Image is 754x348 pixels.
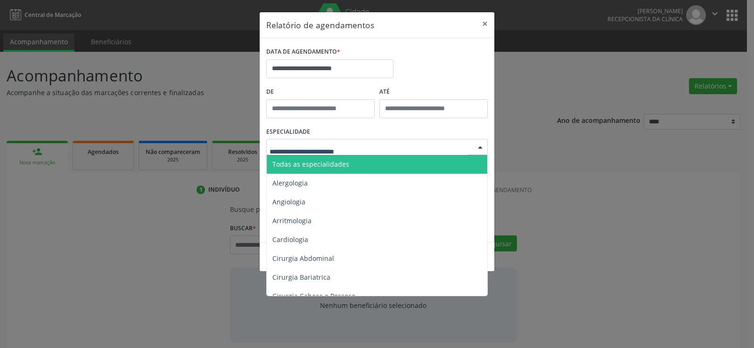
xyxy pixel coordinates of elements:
[379,85,488,99] label: ATÉ
[272,291,355,300] span: Cirurgia Cabeça e Pescoço
[475,12,494,35] button: Close
[272,216,311,225] span: Arritmologia
[272,235,308,244] span: Cardiologia
[266,19,374,31] h5: Relatório de agendamentos
[272,254,334,263] span: Cirurgia Abdominal
[266,85,375,99] label: De
[272,178,308,187] span: Alergologia
[272,160,349,169] span: Todas as especialidades
[272,273,330,282] span: Cirurgia Bariatrica
[266,125,310,139] label: ESPECIALIDADE
[272,197,305,206] span: Angiologia
[266,45,340,59] label: DATA DE AGENDAMENTO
